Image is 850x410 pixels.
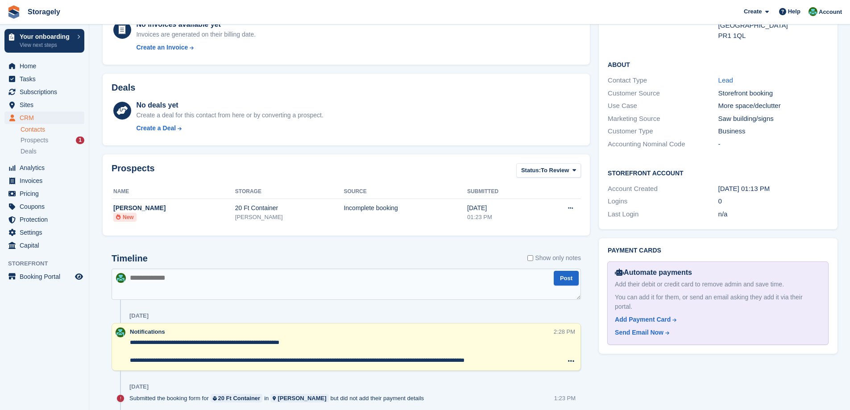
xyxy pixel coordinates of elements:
[136,124,323,133] a: Create a Deal
[112,163,155,180] h2: Prospects
[235,185,344,199] th: Storage
[20,112,73,124] span: CRM
[615,315,817,324] a: Add Payment Card
[21,125,84,134] a: Contacts
[608,184,718,194] div: Account Created
[24,4,64,19] a: Storagely
[20,270,73,283] span: Booking Portal
[20,226,73,239] span: Settings
[718,209,829,219] div: n/a
[21,136,48,145] span: Prospects
[136,43,256,52] a: Create an Invoice
[112,83,135,93] h2: Deals
[527,253,581,263] label: Show only notes
[521,166,541,175] span: Status:
[718,101,829,111] div: More space/declutter
[608,196,718,207] div: Logins
[554,327,575,336] div: 2:28 PM
[541,166,569,175] span: To Review
[615,280,821,289] div: Add their debit or credit card to remove admin and save time.
[218,394,261,402] div: 20 Ft Container
[608,101,718,111] div: Use Case
[20,60,73,72] span: Home
[235,203,344,213] div: 20 Ft Container
[744,7,762,16] span: Create
[718,184,829,194] div: [DATE] 01:13 PM
[136,43,188,52] div: Create an Invoice
[467,203,539,213] div: [DATE]
[608,126,718,137] div: Customer Type
[344,185,467,199] th: Source
[344,203,467,213] div: Incomplete booking
[615,293,821,311] div: You can add it for them, or send an email asking they add it via their portal.
[4,239,84,252] a: menu
[809,7,817,16] img: Notifications
[516,163,581,178] button: Status: To Review
[608,88,718,99] div: Customer Source
[116,273,126,283] img: Notifications
[4,86,84,98] a: menu
[718,196,829,207] div: 0
[608,75,718,86] div: Contact Type
[20,200,73,213] span: Coupons
[20,73,73,85] span: Tasks
[4,60,84,72] a: menu
[608,139,718,149] div: Accounting Nominal Code
[608,60,829,69] h2: About
[718,139,829,149] div: -
[608,209,718,219] div: Last Login
[7,5,21,19] img: stora-icon-8386f47178a22dfd0bd8f6a31ec36ba5ce8667c1dd55bd0f319d3a0aa187defe.svg
[4,73,84,85] a: menu
[4,174,84,187] a: menu
[467,213,539,222] div: 01:23 PM
[20,33,73,40] p: Your onboarding
[4,200,84,213] a: menu
[4,187,84,200] a: menu
[819,8,842,17] span: Account
[136,19,256,30] div: No invoices available yet
[718,31,829,41] div: PR1 1QL
[4,270,84,283] a: menu
[211,394,262,402] a: 20 Ft Container
[8,259,89,268] span: Storefront
[21,136,84,145] a: Prospects 1
[718,21,829,31] div: [GEOGRAPHIC_DATA]
[76,137,84,144] div: 1
[112,185,235,199] th: Name
[4,213,84,226] a: menu
[718,126,829,137] div: Business
[136,30,256,39] div: Invoices are generated on their billing date.
[20,213,73,226] span: Protection
[20,162,73,174] span: Analytics
[116,327,125,337] img: Notifications
[608,114,718,124] div: Marketing Source
[130,328,165,335] span: Notifications
[21,147,37,156] span: Deals
[235,213,344,222] div: [PERSON_NAME]
[615,315,671,324] div: Add Payment Card
[129,394,428,402] div: Submitted the booking form for in but did not add their payment details
[136,100,323,111] div: No deals yet
[527,253,533,263] input: Show only notes
[718,76,733,84] a: Lead
[129,383,149,390] div: [DATE]
[20,41,73,49] p: View next steps
[4,162,84,174] a: menu
[608,168,829,177] h2: Storefront Account
[136,124,176,133] div: Create a Deal
[113,203,235,213] div: [PERSON_NAME]
[788,7,800,16] span: Help
[20,239,73,252] span: Capital
[270,394,328,402] a: [PERSON_NAME]
[20,187,73,200] span: Pricing
[718,88,829,99] div: Storefront booking
[4,99,84,111] a: menu
[4,112,84,124] a: menu
[74,271,84,282] a: Preview store
[4,29,84,53] a: Your onboarding View next steps
[554,394,576,402] div: 1:23 PM
[20,86,73,98] span: Subscriptions
[278,394,326,402] div: [PERSON_NAME]
[4,226,84,239] a: menu
[608,247,829,254] h2: Payment cards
